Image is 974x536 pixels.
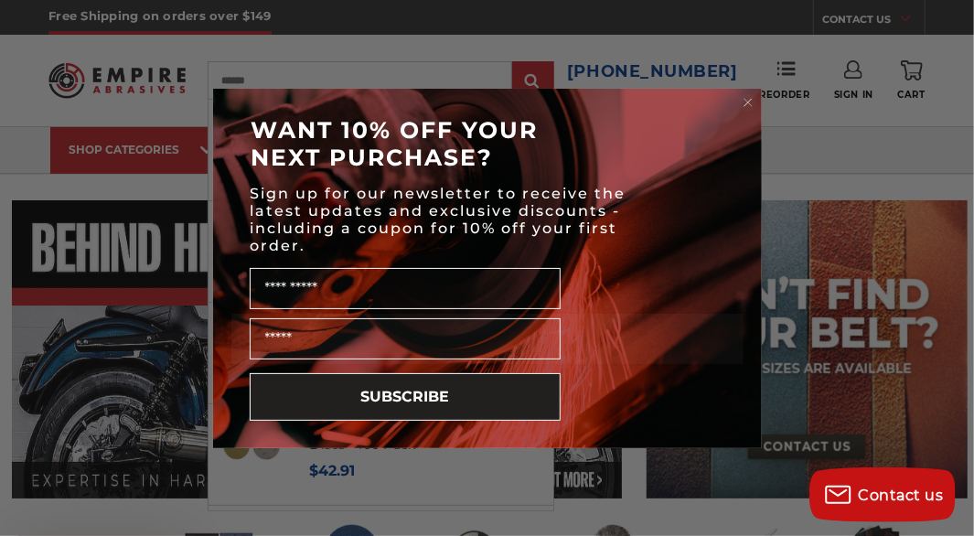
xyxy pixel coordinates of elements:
[251,185,626,254] span: Sign up for our newsletter to receive the latest updates and exclusive discounts - including a co...
[250,318,561,359] input: Email
[739,93,757,112] button: Close dialog
[252,116,539,171] span: WANT 10% OFF YOUR NEXT PURCHASE?
[809,467,956,522] button: Contact us
[250,373,561,421] button: SUBSCRIBE
[859,487,944,504] span: Contact us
